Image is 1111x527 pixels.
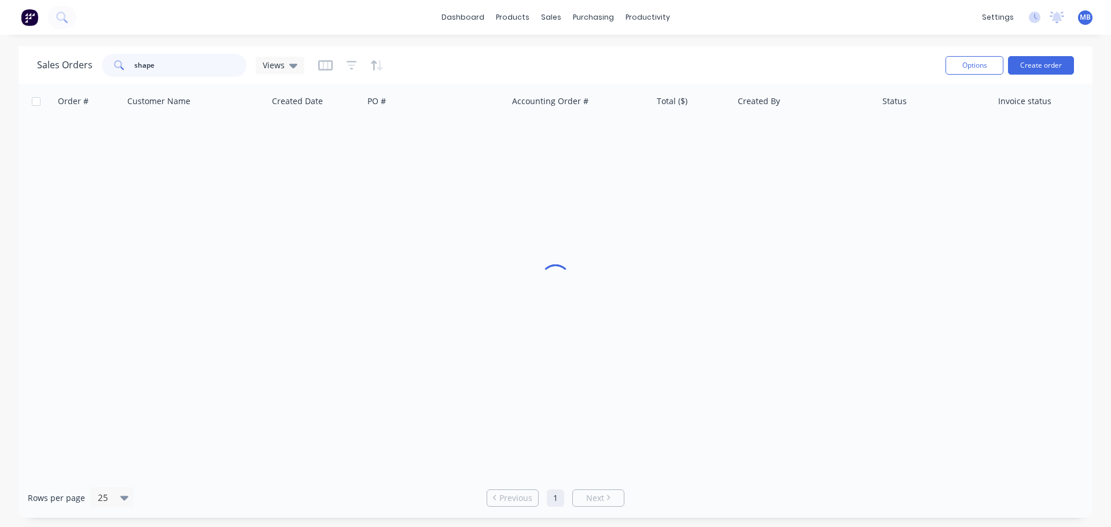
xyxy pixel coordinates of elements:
[487,492,538,504] a: Previous page
[263,59,285,71] span: Views
[738,95,780,107] div: Created By
[482,489,629,507] ul: Pagination
[946,56,1003,75] button: Options
[499,492,532,504] span: Previous
[657,95,687,107] div: Total ($)
[882,95,907,107] div: Status
[567,9,620,26] div: purchasing
[998,95,1051,107] div: Invoice status
[1080,12,1091,23] span: MB
[573,492,624,504] a: Next page
[512,95,588,107] div: Accounting Order #
[28,492,85,504] span: Rows per page
[367,95,386,107] div: PO #
[37,60,93,71] h1: Sales Orders
[436,9,490,26] a: dashboard
[127,95,190,107] div: Customer Name
[1008,56,1074,75] button: Create order
[58,95,89,107] div: Order #
[976,9,1020,26] div: settings
[535,9,567,26] div: sales
[620,9,676,26] div: productivity
[490,9,535,26] div: products
[21,9,38,26] img: Factory
[134,54,247,77] input: Search...
[586,492,604,504] span: Next
[547,489,564,507] a: Page 1 is your current page
[272,95,323,107] div: Created Date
